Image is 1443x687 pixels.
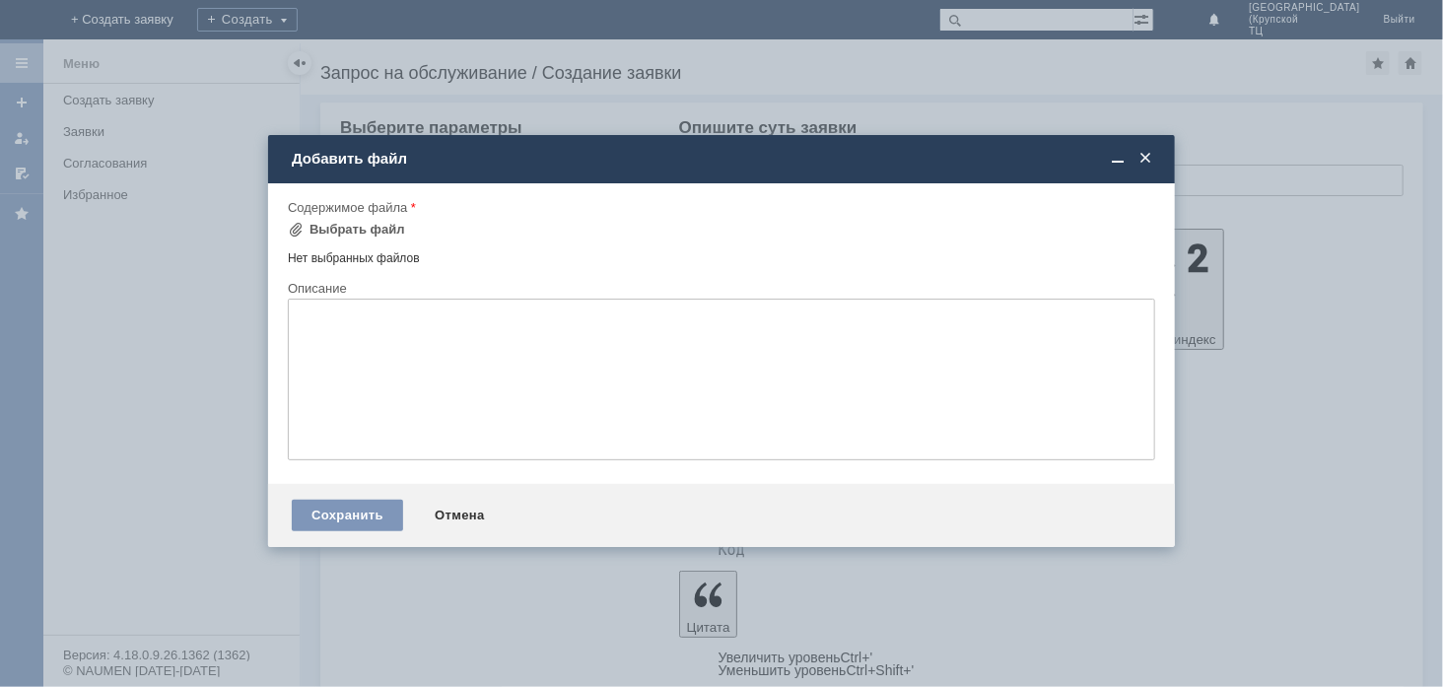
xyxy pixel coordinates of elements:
[309,222,405,238] div: Выбрать файл
[292,150,1155,168] div: Добавить файл
[1108,150,1128,168] span: Свернуть (Ctrl + M)
[1135,150,1155,168] span: Закрыть
[288,243,1155,266] div: Нет выбранных файлов
[288,282,1151,295] div: Описание
[8,8,288,71] div: Здравствуйте , пришли коробки с Рима № 37 55 Приняли их в одну из наших накладных Акт расхождения...
[288,201,1151,214] div: Содержимое файла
